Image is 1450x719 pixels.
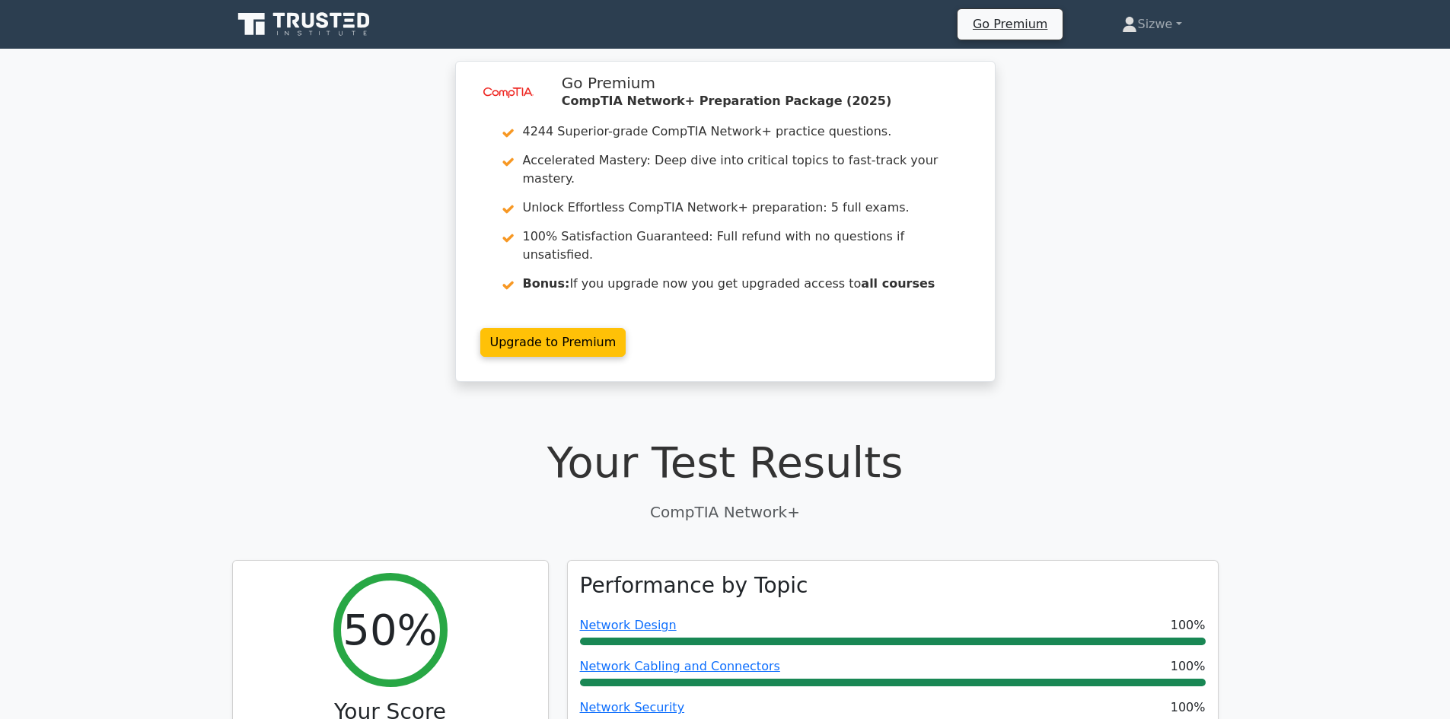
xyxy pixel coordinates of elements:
[580,618,677,632] a: Network Design
[1171,657,1206,676] span: 100%
[480,328,626,357] a: Upgrade to Premium
[1171,616,1206,635] span: 100%
[343,604,437,655] h2: 50%
[580,700,685,714] a: Network Security
[580,659,780,673] a: Network Cabling and Connectors
[580,573,808,599] h3: Performance by Topic
[1085,9,1218,40] a: Sizwe
[232,501,1219,523] p: CompTIA Network+
[964,14,1056,34] a: Go Premium
[1171,698,1206,717] span: 100%
[232,437,1219,488] h1: Your Test Results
